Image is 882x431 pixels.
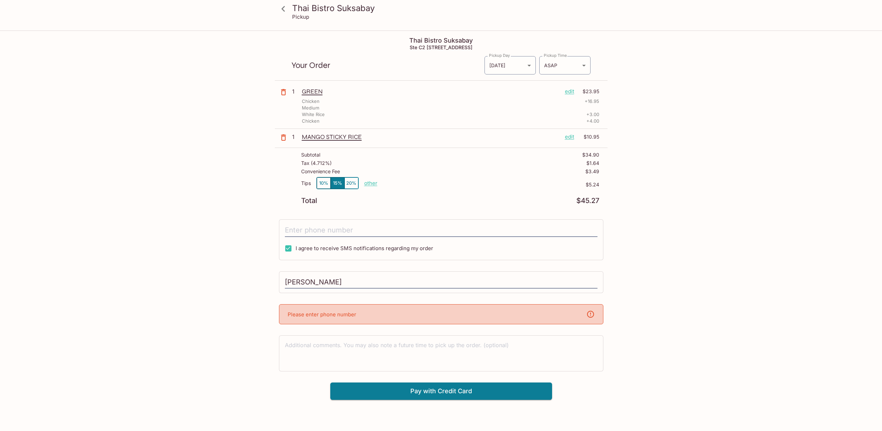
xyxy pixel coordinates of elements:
[301,181,311,186] p: Tips
[585,98,599,105] p: + 16.95
[302,118,320,124] p: Chicken
[291,62,484,69] p: Your Order
[292,3,602,14] h3: Thai Bistro Suksabay
[585,169,599,174] p: $3.49
[275,44,608,50] h5: Ste C2 [STREET_ADDRESS]
[586,160,599,166] p: $1.64
[275,37,608,44] h4: Thai Bistro Suksabay
[301,197,317,204] p: Total
[331,177,344,189] button: 15%
[586,118,599,124] p: + 4.00
[344,177,358,189] button: 20%
[582,152,599,158] p: $34.90
[364,180,377,186] button: other
[292,88,299,95] p: 1
[565,88,574,95] p: edit
[301,169,340,174] p: Convenience Fee
[285,224,597,237] input: Enter phone number
[302,98,320,105] p: Chicken
[288,311,356,318] p: Please enter phone number
[302,133,559,141] p: MANGO STICKY RICE
[302,105,319,111] p: Medium
[302,111,325,118] p: White Rice
[301,160,332,166] p: Tax ( 4.712% )
[285,276,597,289] input: Enter first and last name
[330,382,552,400] button: Pay with Credit Card
[292,14,309,20] p: Pickup
[296,245,433,252] span: I agree to receive SMS notifications regarding my order
[578,88,599,95] p: $23.95
[292,133,299,141] p: 1
[302,88,559,95] p: GREEN
[377,182,599,187] p: $5.24
[576,197,599,204] p: $45.27
[484,56,536,74] div: [DATE]
[539,56,591,74] div: ASAP
[544,53,567,58] label: Pickup Time
[586,111,599,118] p: + 3.00
[565,133,574,141] p: edit
[578,133,599,141] p: $10.95
[317,177,331,189] button: 10%
[489,53,510,58] label: Pickup Day
[301,152,320,158] p: Subtotal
